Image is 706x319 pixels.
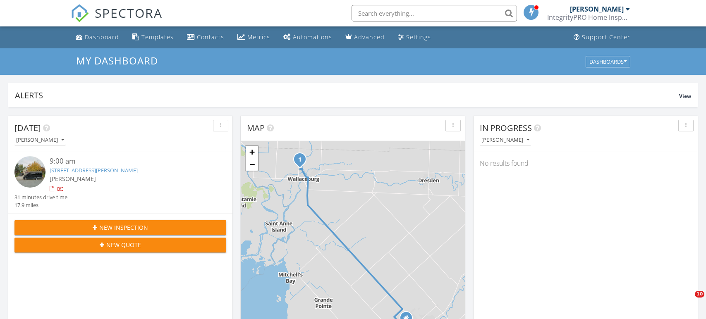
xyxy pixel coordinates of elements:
[570,30,634,45] a: Support Center
[247,122,265,133] span: Map
[14,156,45,187] img: streetview
[480,122,532,133] span: In Progress
[50,175,96,183] span: [PERSON_NAME]
[480,135,531,146] button: [PERSON_NAME]
[50,167,138,174] a: [STREET_ADDRESS][PERSON_NAME]
[71,11,163,29] a: SPECTORA
[246,158,258,171] a: Zoom out
[547,13,630,21] div: IntegrityPRO Home Inspections
[280,30,335,45] a: Automations (Basic)
[14,238,226,252] button: New Quote
[16,137,64,143] div: [PERSON_NAME]
[570,5,624,13] div: [PERSON_NAME]
[247,33,270,41] div: Metrics
[342,30,388,45] a: Advanced
[678,291,698,311] iframe: Intercom live chat
[106,240,141,249] span: New Quote
[129,30,177,45] a: Templates
[474,152,698,174] div: No results found
[14,193,67,201] div: 31 minutes drive time
[15,90,679,101] div: Alerts
[71,4,89,22] img: The Best Home Inspection Software - Spectora
[298,157,302,163] i: 1
[300,159,305,164] div: 52 McKee Rd, Wallaceburg, ON N8A 5G3
[141,33,174,41] div: Templates
[246,146,258,158] a: Zoom in
[293,33,332,41] div: Automations
[85,33,119,41] div: Dashboard
[95,4,163,21] span: SPECTORA
[395,30,434,45] a: Settings
[14,122,41,133] span: [DATE]
[695,291,704,298] span: 10
[582,33,630,41] div: Support Center
[234,30,273,45] a: Metrics
[352,5,517,21] input: Search everything...
[99,223,148,232] span: New Inspection
[14,220,226,235] button: New Inspection
[76,54,158,67] span: My Dashboard
[589,59,627,64] div: Dashboards
[14,201,67,209] div: 17.9 miles
[406,33,431,41] div: Settings
[586,56,630,67] button: Dashboards
[354,33,385,41] div: Advanced
[184,30,227,45] a: Contacts
[679,93,691,100] span: View
[197,33,224,41] div: Contacts
[72,30,122,45] a: Dashboard
[50,156,208,167] div: 9:00 am
[14,156,226,209] a: 9:00 am [STREET_ADDRESS][PERSON_NAME] [PERSON_NAME] 31 minutes drive time 17.9 miles
[14,135,66,146] button: [PERSON_NAME]
[481,137,529,143] div: [PERSON_NAME]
